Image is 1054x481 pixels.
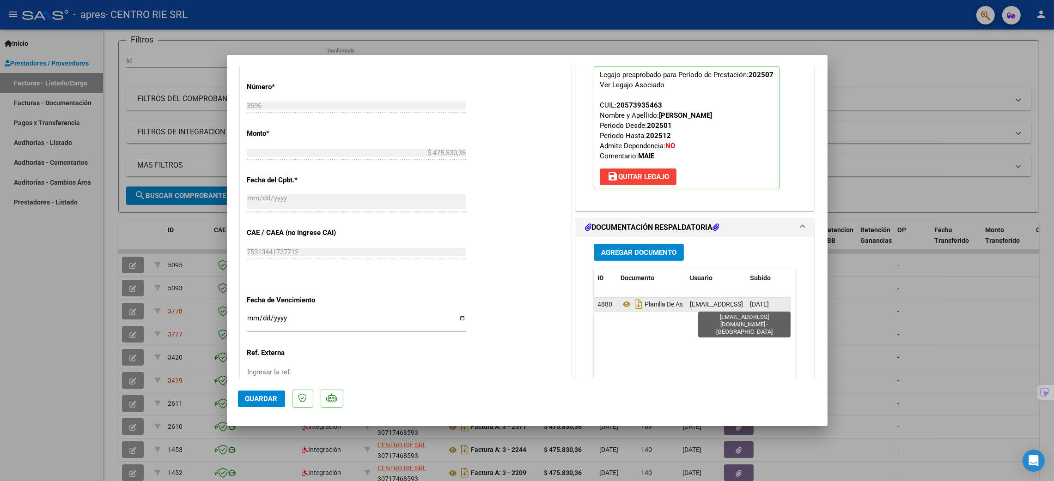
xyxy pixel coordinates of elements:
[576,237,814,428] div: DOCUMENTACIÓN RESPALDATORIA
[1023,450,1045,472] div: Open Intercom Messenger
[247,348,342,358] p: Ref. Externa
[247,228,342,238] p: CAE / CAEA (no ingrese CAI)
[600,168,676,185] button: Quitar Legajo
[600,152,654,160] span: Comentario:
[621,301,705,308] span: Planilla De Asistencia
[750,301,769,308] span: [DATE]
[665,142,675,150] strong: NO
[690,274,713,282] span: Usuario
[600,80,664,90] div: Ver Legajo Asociado
[238,391,285,407] button: Guardar
[597,301,612,308] span: 4880
[617,268,686,288] datatable-header-cell: Documento
[576,4,814,210] div: PREAPROBACIÓN PARA INTEGRACION
[621,274,654,282] span: Documento
[594,66,780,189] p: Legajo preaprobado para Período de Prestación:
[594,268,617,288] datatable-header-cell: ID
[247,295,342,306] p: Fecha de Vencimiento
[247,175,342,186] p: Fecha del Cpbt.
[245,395,278,403] span: Guardar
[247,82,342,92] p: Número
[607,171,618,182] mat-icon: save
[638,152,654,160] strong: MAIE
[616,100,662,110] div: 20573935463
[600,101,712,160] span: CUIL: Nombre y Apellido: Período Desde: Período Hasta: Admite Dependencia:
[585,222,719,233] h1: DOCUMENTACIÓN RESPALDATORIA
[690,301,859,308] span: [EMAIL_ADDRESS][DOMAIN_NAME] - [GEOGRAPHIC_DATA]
[607,173,669,181] span: Quitar Legajo
[686,268,746,288] datatable-header-cell: Usuario
[594,244,684,261] button: Agregar Documento
[633,297,645,312] i: Descargar documento
[659,111,712,120] strong: [PERSON_NAME]
[247,128,342,139] p: Monto
[746,268,792,288] datatable-header-cell: Subido
[647,121,672,130] strong: 202501
[601,248,676,257] span: Agregar Documento
[597,274,603,282] span: ID
[646,132,671,140] strong: 202512
[576,218,814,237] mat-expansion-panel-header: DOCUMENTACIÓN RESPALDATORIA
[750,274,771,282] span: Subido
[749,71,774,79] strong: 202507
